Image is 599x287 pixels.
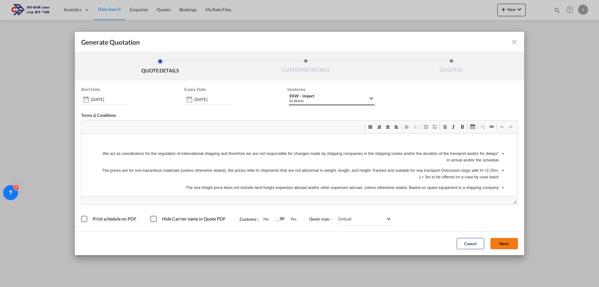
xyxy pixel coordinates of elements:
md-switch: Switch 1 [275,214,284,224]
a: יישור לימין [375,123,383,131]
md-dialog: Generate QuotationQUOTE ... [75,32,524,255]
span: Hide Carrier name in Quote PDF [162,216,226,221]
a: מרכז [383,123,392,131]
a: רשימה ממוספרת [430,123,439,131]
div: Ex Works [290,98,368,103]
p: Start Date [81,87,100,92]
p: The sea freight price does not include land freight expenses abroad and/or other expenses abroad,... [19,51,417,57]
md-checkbox: Print schedule on PDF [81,216,138,222]
div: Terms & Conditions [81,113,299,120]
button: Next [490,238,518,249]
md-checkbox: Hide Carrier name in Quote PDF [150,216,227,222]
a: נטוי (Ctrl+I) [449,123,458,131]
input: Start date [91,97,129,102]
a: קו תחתון (Ctrl+U) [441,123,449,131]
a: רשימת נקודות [421,123,430,131]
a: הוספת/עריכת קישור (Ctrl+K) [487,123,496,131]
iframe: עורך טקסט עשיר, editor2 [81,134,518,196]
a: הגדלת הזחה [402,123,411,131]
input: Expiry date [194,97,232,102]
span: יש לגרור בכדי לשנות את הגודל [513,200,516,203]
div: Default [338,216,352,221]
button: Cancel [457,238,484,249]
a: חזרה על צעד אחרון (Ctrl+Y) [498,123,506,131]
p: The sea transport prices are subject to the prices of the shipping companies and may change accor... [19,62,417,68]
p: "We act as coordinators for the regulation of international shipping and therefore we are not res... [19,17,417,30]
a: יישור לשמאל [392,123,401,131]
a: הסרת הקישור [479,123,487,131]
div: EXW - import [290,94,368,98]
span: Generate Quotation [81,38,140,46]
p: The prices are for non-hazardous materials (unless otherwise stated), the prices refer to shipmen... [19,34,417,47]
span: Incoterms [287,87,375,92]
li: QUOTE DETAILS [87,59,233,76]
li: QUOTE ID [378,59,524,76]
p: Expiry Date [184,87,206,92]
md-icon: icon-close fg-AAA8AD cursor m-0 [510,38,518,46]
a: מודגש (Ctrl+B) [458,123,467,131]
span: Quote type : [309,216,336,221]
span: Customs : [240,216,263,222]
md-select: Select Incoterms: EXW - import Ex Works [287,94,375,105]
span: Print schedule on PDF [93,216,136,221]
a: טבלה [468,123,477,131]
a: יישור לשוליים [366,123,375,131]
span: No [263,216,275,221]
span: Yes [284,216,297,221]
li: CUSTOMER DETAILS [233,59,379,76]
a: הקטנת הזחה [411,123,420,131]
a: ביטול צעד אחרון (Ctrl+Z) [506,123,515,131]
